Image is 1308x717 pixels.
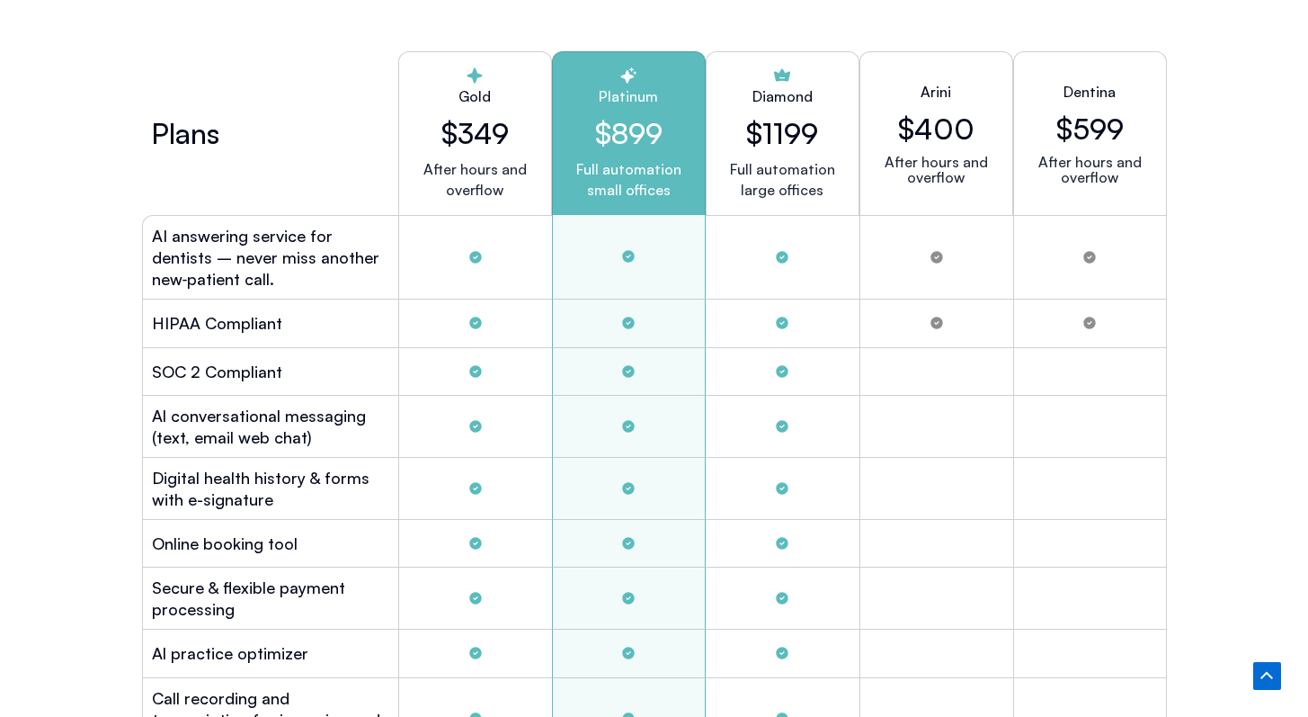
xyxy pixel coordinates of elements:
[875,155,998,185] p: After hours and overflow
[152,312,282,334] h2: HIPAA Compliant
[152,533,298,554] h2: Online booking tool
[567,85,690,107] h2: Platinum
[151,122,219,144] h2: Plans
[152,405,389,448] h2: Al conversational messaging (text, email web chat)
[152,577,389,620] h2: Secure & flexible payment processing
[414,116,537,150] h2: $349
[746,116,818,150] h2: $1199
[414,85,537,107] h2: Gold
[898,112,974,146] h2: $400
[921,81,951,103] h2: Arini
[1063,81,1116,103] h2: Dentina
[152,361,282,382] h2: SOC 2 Compliant
[567,116,690,150] h2: $899
[752,85,813,107] h2: Diamond
[152,225,389,290] h2: AI answering service for dentists – never miss another new‑patient call.
[414,159,537,201] p: After hours and overflow
[152,467,389,510] h2: Digital health history & forms with e-signature
[730,159,835,201] p: Full automation large offices
[1056,112,1124,146] h2: $599
[567,159,690,201] p: Full automation small offices
[152,642,308,664] h2: Al practice optimizer
[1028,155,1152,185] p: After hours and overflow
